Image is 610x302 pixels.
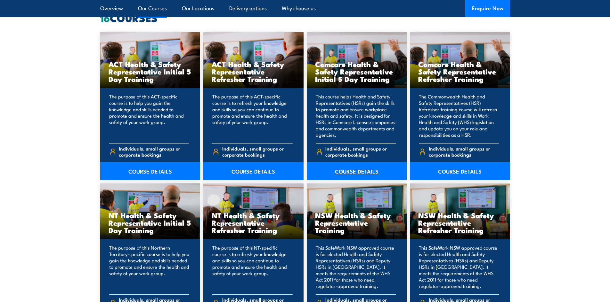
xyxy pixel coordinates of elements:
[212,60,295,82] h3: ACT Health & Safety Representative Refresher Training
[109,93,190,138] p: The purpose of this ACT-specific course is to help you gain the knowledge and skills needed to pr...
[119,145,189,158] span: Individuals, small groups or corporate bookings
[100,162,200,180] a: COURSE DETAILS
[109,244,190,289] p: The purpose of this Northern Territory-specific course is to help you gain the knowledge and skil...
[109,60,192,82] h3: ACT Health & Safety Representative Initial 5 Day Training
[307,162,407,180] a: COURSE DETAILS
[203,162,304,180] a: COURSE DETAILS
[212,93,293,138] p: The purpose of this ACT-specific course is to refresh your knowledge and skills so you can contin...
[222,145,293,158] span: Individuals, small groups or corporate bookings
[419,93,499,138] p: The Commonwealth Health and Safety Representatives (HSR) Refresher training course will refresh y...
[325,145,396,158] span: Individuals, small groups or corporate bookings
[212,212,295,234] h3: NT Health & Safety Representative Refresher Training
[100,13,510,22] h2: COURSES
[418,60,502,82] h3: Comcare Health & Safety Representative Refresher Training
[316,244,396,289] p: This SafeWork NSW approved course is for elected Health and Safety Representatives (HSRs) and Dep...
[212,244,293,289] p: The purpose of this NT-specific course is to refresh your knowledge and skills so you can continu...
[315,212,399,234] h3: NSW Health & Safety Representative Training
[100,10,110,26] strong: 16
[419,244,499,289] p: This SafeWork NSW approved course is for elected Health and Safety Representatives (HSRs) and Dep...
[316,93,396,138] p: This course helps Health and Safety Representatives (HSRs) gain the skills to promote and ensure ...
[410,162,510,180] a: COURSE DETAILS
[418,212,502,234] h3: NSW Health & Safety Representative Refresher Training
[109,212,192,234] h3: NT Health & Safety Representative Initial 5 Day Training
[429,145,499,158] span: Individuals, small groups or corporate bookings
[315,60,399,82] h3: Comcare Health & Safety Representative Initial 5 Day Training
